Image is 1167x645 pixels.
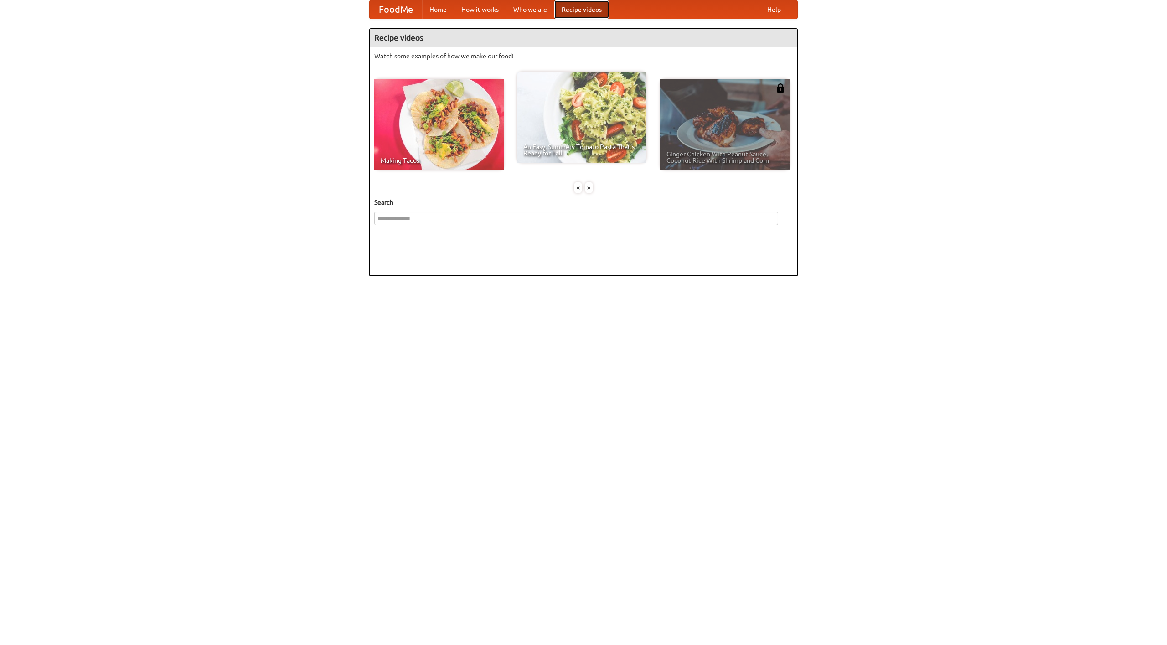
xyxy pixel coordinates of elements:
span: An Easy, Summery Tomato Pasta That's Ready for Fall [523,144,640,156]
p: Watch some examples of how we make our food! [374,52,793,61]
span: Making Tacos [381,157,497,164]
a: Who we are [506,0,554,19]
h5: Search [374,198,793,207]
img: 483408.png [776,83,785,93]
div: « [574,182,582,193]
a: An Easy, Summery Tomato Pasta That's Ready for Fall [517,72,646,163]
a: Home [422,0,454,19]
a: Recipe videos [554,0,609,19]
a: How it works [454,0,506,19]
div: » [585,182,593,193]
h4: Recipe videos [370,29,797,47]
a: FoodMe [370,0,422,19]
a: Help [760,0,788,19]
a: Making Tacos [374,79,504,170]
